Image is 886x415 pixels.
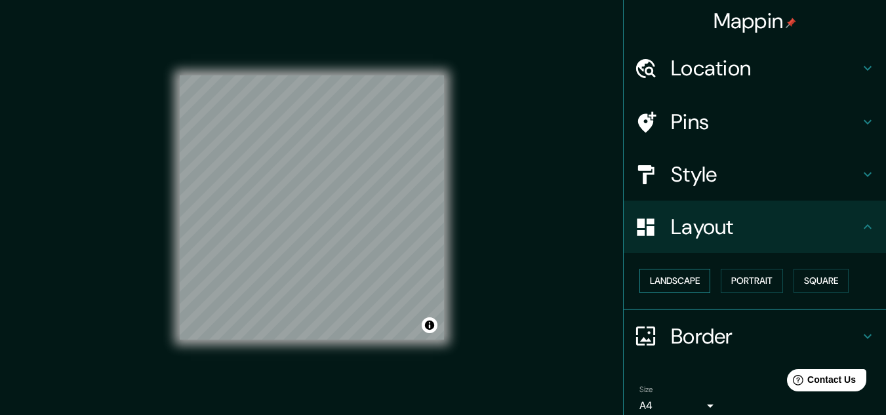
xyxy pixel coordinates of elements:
img: pin-icon.png [786,18,796,28]
label: Size [639,384,653,395]
h4: Pins [671,109,860,135]
h4: Style [671,161,860,188]
div: Pins [624,96,886,148]
div: Layout [624,201,886,253]
button: Landscape [639,269,710,293]
button: Portrait [721,269,783,293]
h4: Border [671,323,860,349]
canvas: Map [180,75,444,340]
div: Border [624,310,886,363]
h4: Mappin [714,8,797,34]
div: Location [624,42,886,94]
div: Style [624,148,886,201]
h4: Layout [671,214,860,240]
button: Toggle attribution [422,317,437,333]
h4: Location [671,55,860,81]
button: Square [794,269,849,293]
iframe: Help widget launcher [769,364,872,401]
